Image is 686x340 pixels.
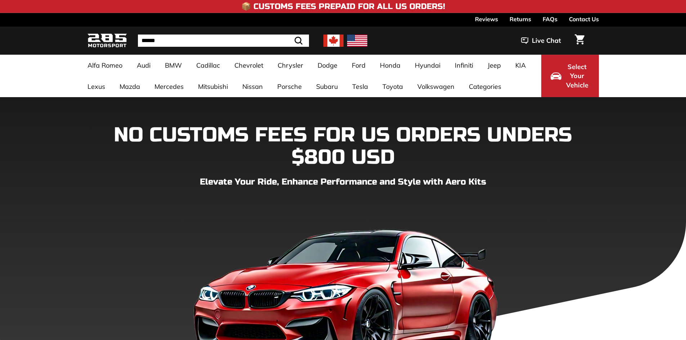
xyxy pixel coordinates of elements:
h4: 📦 Customs Fees Prepaid for All US Orders! [241,2,445,11]
a: Mazda [112,76,147,97]
a: Porsche [270,76,309,97]
a: Audi [130,55,158,76]
span: Select Your Vehicle [565,62,589,90]
a: Jeep [480,55,508,76]
span: Live Chat [532,36,561,45]
a: Nissan [235,76,270,97]
a: Cart [570,28,589,53]
a: Toyota [375,76,410,97]
a: Volkswagen [410,76,462,97]
input: Search [138,35,309,47]
a: Dodge [310,55,345,76]
a: Honda [373,55,408,76]
a: Cadillac [189,55,227,76]
a: Chrysler [270,55,310,76]
a: Tesla [345,76,375,97]
a: Infiniti [448,55,480,76]
a: Returns [510,13,531,25]
a: Chevrolet [227,55,270,76]
button: Select Your Vehicle [541,55,599,97]
a: Subaru [309,76,345,97]
p: Elevate Your Ride, Enhance Performance and Style with Aero Kits [88,176,599,189]
img: Logo_285_Motorsport_areodynamics_components [88,32,127,49]
a: Reviews [475,13,498,25]
a: Categories [462,76,508,97]
a: Lexus [80,76,112,97]
a: KIA [508,55,533,76]
a: FAQs [543,13,557,25]
a: Ford [345,55,373,76]
a: Mercedes [147,76,191,97]
a: Mitsubishi [191,76,235,97]
a: Hyundai [408,55,448,76]
button: Live Chat [512,32,570,50]
a: Alfa Romeo [80,55,130,76]
h1: NO CUSTOMS FEES FOR US ORDERS UNDERS $800 USD [88,124,599,168]
a: BMW [158,55,189,76]
a: Contact Us [569,13,599,25]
